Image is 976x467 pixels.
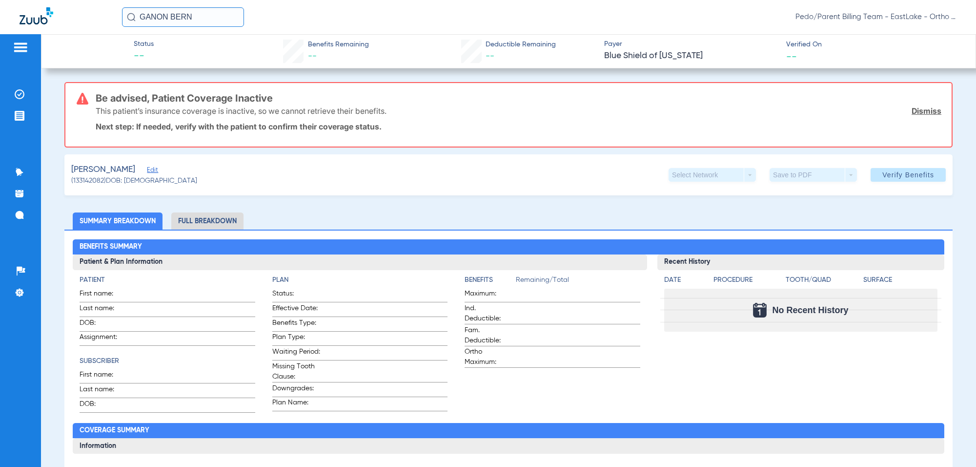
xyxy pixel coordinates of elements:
h3: Patient & Plan Information [73,255,647,270]
span: Missing Tooth Clause: [272,361,320,382]
h4: Benefits [465,275,516,285]
h4: Surface [863,275,937,285]
span: Waiting Period: [272,347,320,360]
a: Dismiss [912,106,941,116]
h4: Patient [80,275,255,285]
span: Maximum: [465,289,512,302]
p: Next step: If needed, verify with the patient to confirm their coverage status. [96,122,941,131]
span: Status [134,39,154,49]
app-breakdown-title: Procedure [713,275,783,289]
span: Last name: [80,303,127,317]
li: Summary Breakdown [73,212,163,230]
input: Search for patients [122,7,244,27]
span: Effective Date: [272,303,320,317]
span: Deductible Remaining [486,40,556,50]
img: Search Icon [127,13,136,21]
app-breakdown-title: Benefits [465,275,516,289]
h4: Date [664,275,705,285]
span: -- [786,51,797,61]
iframe: Chat Widget [927,420,976,467]
p: This patient’s insurance coverage is inactive, so we cannot retrieve their benefits. [96,106,386,116]
span: Last name: [80,384,127,398]
span: No Recent History [773,305,849,315]
span: Plan Name: [272,398,320,411]
span: DOB: [80,318,127,331]
span: First name: [80,289,127,302]
app-breakdown-title: Date [664,275,705,289]
h4: Procedure [713,275,783,285]
span: First name: [80,370,127,383]
span: -- [486,52,494,61]
span: -- [134,50,154,64]
img: Zuub Logo [20,7,53,24]
span: Assignment: [80,332,127,345]
span: Remaining/Total [516,275,640,289]
app-breakdown-title: Tooth/Quad [786,275,860,289]
span: (133142082) DOB: [DEMOGRAPHIC_DATA] [71,176,197,186]
span: Fam. Deductible: [465,325,512,346]
span: Pedo/Parent Billing Team - EastLake - Ortho | The Super Dentists [795,12,956,22]
button: Verify Benefits [871,168,946,182]
img: Calendar [753,303,767,318]
h3: Information [73,438,944,454]
h4: Plan [272,275,447,285]
span: Verified On [786,40,960,50]
span: Downgrades: [272,383,320,397]
span: Status: [272,289,320,302]
span: Blue Shield of [US_STATE] [604,50,778,62]
span: -- [308,52,317,61]
span: Plan Type: [272,332,320,345]
h2: Coverage Summary [73,423,944,439]
span: Benefits Remaining [308,40,369,50]
span: [PERSON_NAME] [71,164,135,176]
span: Payer [604,39,778,49]
span: Edit [147,167,156,176]
span: Ind. Deductible: [465,303,512,324]
img: error-icon [77,93,88,105]
span: Benefits Type: [272,318,320,331]
span: Ortho Maximum: [465,347,512,367]
li: Full Breakdown [171,212,244,230]
app-breakdown-title: Surface [863,275,937,289]
h3: Recent History [657,255,944,270]
h4: Tooth/Quad [786,275,860,285]
h2: Benefits Summary [73,239,944,255]
span: DOB: [80,399,127,412]
span: Verify Benefits [882,171,934,179]
h4: Subscriber [80,356,255,366]
img: hamburger-icon [13,42,28,53]
h3: Be advised, Patient Coverage Inactive [96,93,941,103]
